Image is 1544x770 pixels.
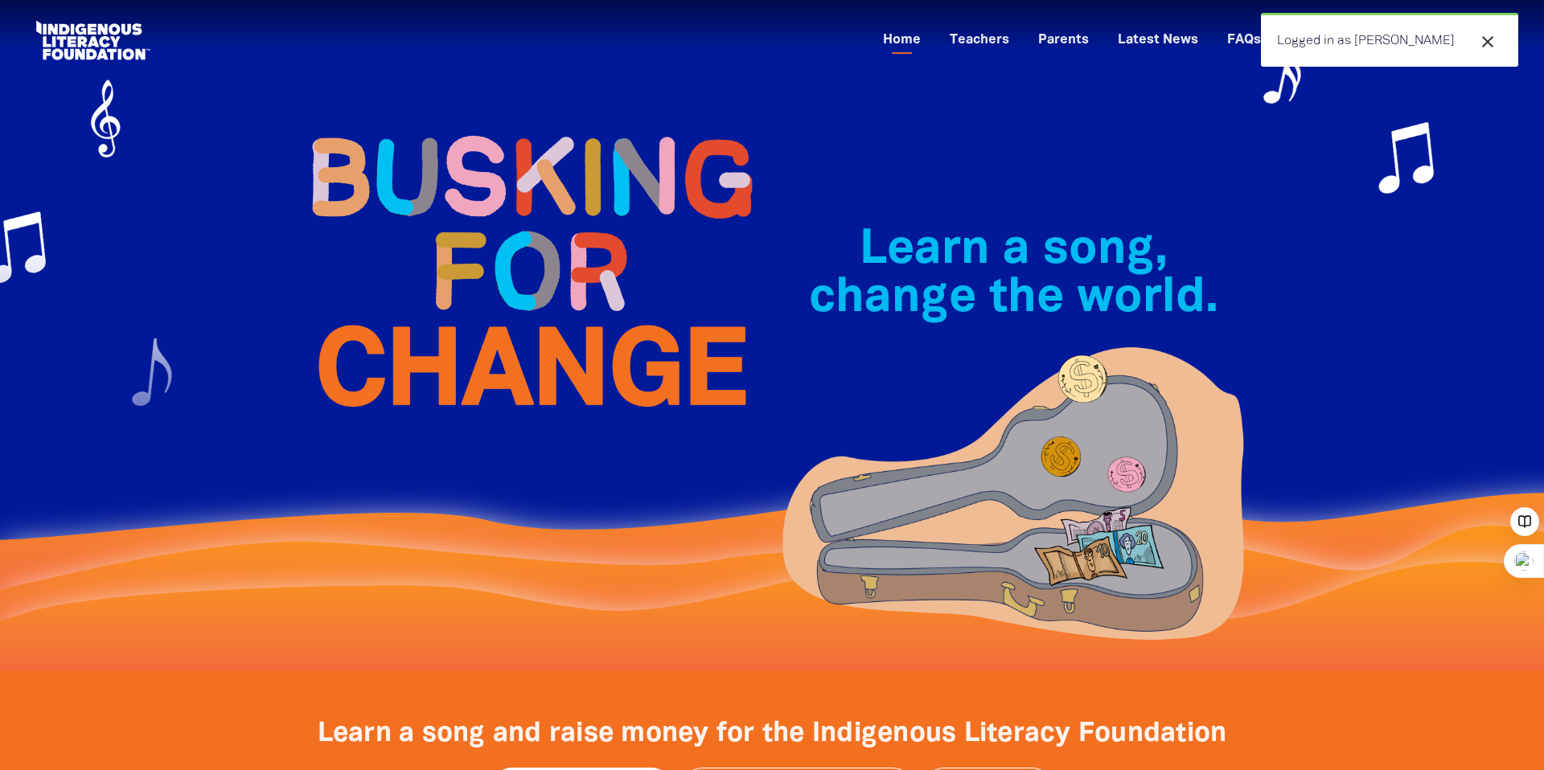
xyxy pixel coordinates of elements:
span: Learn a song, change the world. [809,228,1218,321]
div: Logged in as [PERSON_NAME] [1261,13,1518,67]
span: Learn a song and raise money for the Indigenous Literacy Foundation [318,722,1227,747]
a: Teachers [940,27,1019,54]
button: close [1473,31,1502,52]
a: Latest News [1108,27,1208,54]
a: Parents [1029,27,1098,54]
i: close [1478,32,1497,51]
a: Home [873,27,930,54]
a: FAQs [1218,27,1271,54]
